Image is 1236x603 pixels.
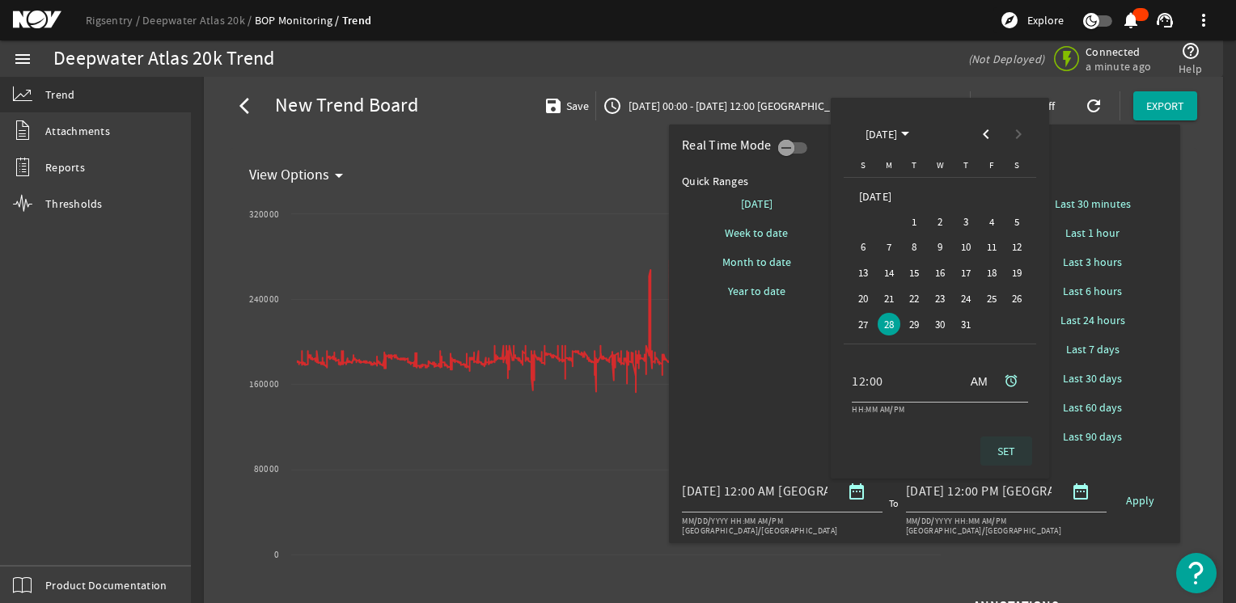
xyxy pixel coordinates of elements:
[903,287,926,310] span: 22
[927,286,953,312] button: July 23, 2025
[902,234,928,260] button: July 8, 2025
[1005,287,1029,310] span: 26
[955,261,978,285] span: 17
[852,313,875,336] span: 27
[912,159,916,171] span: T
[903,313,926,336] span: 29
[955,287,978,310] span: 24
[903,210,926,234] span: 1
[850,183,1030,209] td: [DATE]
[878,236,901,259] span: 7
[929,287,952,310] span: 23
[927,311,953,337] button: July 30, 2025
[929,313,952,336] span: 30
[953,209,979,234] button: July 3, 2025
[852,403,904,415] mat-hint: HH:MM AM/PM
[980,436,1032,466] button: SET
[878,313,901,336] span: 28
[876,234,902,260] button: July 7, 2025
[979,260,1005,286] button: July 18, 2025
[979,234,1005,260] button: July 11, 2025
[980,210,1003,234] span: 4
[903,261,926,285] span: 15
[1176,553,1217,593] button: Open Resource Center
[979,209,1005,234] button: July 4, 2025
[953,311,979,337] button: July 31, 2025
[955,236,978,259] span: 10
[994,373,1028,388] mat-icon: alarm
[876,260,902,286] button: July 14, 2025
[876,286,902,312] button: July 21, 2025
[980,236,1003,259] span: 11
[929,210,952,234] span: 2
[866,127,897,141] span: [DATE]
[955,210,978,234] span: 3
[1005,236,1029,259] span: 12
[1014,159,1019,171] span: S
[861,159,866,171] span: S
[878,287,901,310] span: 21
[1005,261,1029,285] span: 19
[955,313,978,336] span: 31
[1004,286,1030,312] button: July 26, 2025
[852,287,875,310] span: 20
[927,209,953,234] button: July 2, 2025
[937,159,944,171] span: W
[902,209,928,234] button: July 1, 2025
[852,236,875,259] span: 6
[902,286,928,312] button: July 22, 2025
[1004,260,1030,286] button: July 19, 2025
[852,372,952,391] input: Select Time
[1004,234,1030,260] button: July 12, 2025
[970,118,1002,150] button: Previous month
[989,159,993,171] span: F
[902,311,928,337] button: July 29, 2025
[878,261,901,285] span: 14
[903,236,926,259] span: 8
[980,261,1003,285] span: 18
[953,260,979,286] button: July 17, 2025
[927,260,953,286] button: July 16, 2025
[963,159,968,171] span: T
[979,286,1005,312] button: July 25, 2025
[997,443,1015,459] span: SET
[953,286,979,312] button: July 24, 2025
[1004,209,1030,234] button: July 5, 2025
[850,234,876,260] button: July 6, 2025
[927,234,953,260] button: July 9, 2025
[876,311,902,337] button: July 28, 2025
[953,234,979,260] button: July 10, 2025
[980,287,1003,310] span: 25
[850,311,876,337] button: July 27, 2025
[955,362,994,401] button: AM
[850,286,876,312] button: July 20, 2025
[929,261,952,285] span: 16
[929,236,952,259] span: 9
[886,159,892,171] span: M
[850,260,876,286] button: July 13, 2025
[852,261,875,285] span: 13
[1005,210,1029,234] span: 5
[853,120,922,149] button: Choose month and year
[902,260,928,286] button: July 15, 2025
